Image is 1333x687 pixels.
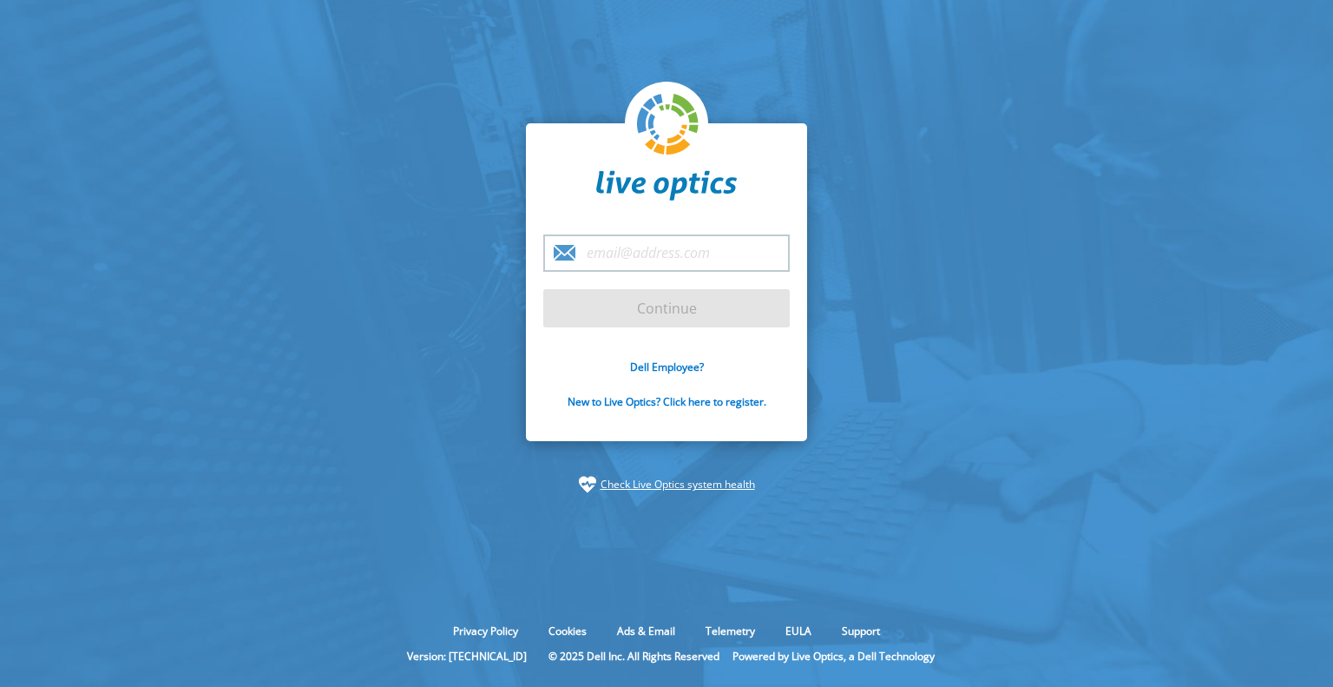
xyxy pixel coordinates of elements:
img: status-check-icon.svg [579,476,596,493]
li: © 2025 Dell Inc. All Rights Reserved [540,649,728,664]
a: Check Live Optics system health [601,476,755,493]
a: Privacy Policy [440,624,531,638]
a: EULA [772,624,824,638]
a: Support [829,624,893,638]
li: Powered by Live Optics, a Dell Technology [732,649,935,664]
a: Cookies [535,624,600,638]
a: Telemetry [693,624,768,638]
img: liveoptics-word.svg [596,170,737,201]
a: New to Live Optics? Click here to register. [568,394,766,409]
li: Version: [TECHNICAL_ID] [398,649,535,664]
a: Dell Employee? [630,360,704,374]
a: Ads & Email [604,624,688,638]
img: liveoptics-logo.svg [637,94,699,156]
input: email@address.com [543,235,790,272]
